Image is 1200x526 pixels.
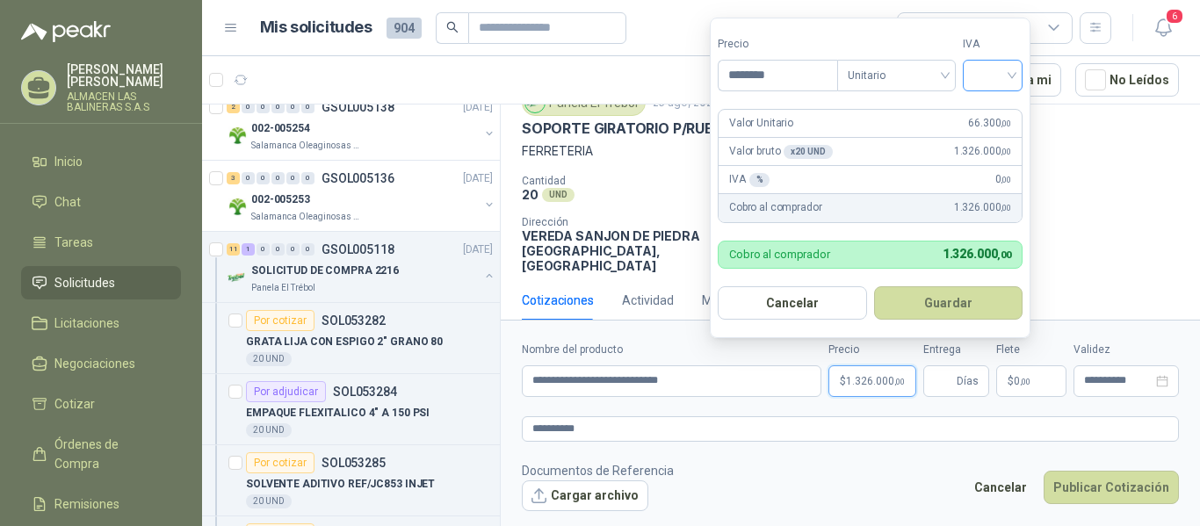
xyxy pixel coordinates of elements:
[227,97,496,153] a: 2 0 0 0 0 0 GSOL005138[DATE] Company Logo002-005254Salamanca Oleaginosas SAS
[1001,203,1011,213] span: ,00
[21,266,181,299] a: Solicitudes
[242,101,255,113] div: 0
[242,172,255,184] div: 0
[1044,471,1179,504] button: Publicar Cotización
[301,101,314,113] div: 0
[463,170,493,187] p: [DATE]
[1165,8,1184,25] span: 6
[257,101,270,113] div: 0
[21,428,181,480] a: Órdenes de Compra
[622,291,674,310] div: Actividad
[54,435,164,473] span: Órdenes de Compra
[227,239,496,295] a: 11 1 0 0 0 0 GSOL005118[DATE] Company LogoSOLICITUD DE COMPRA 2216Panela El Trébol
[522,141,1179,161] p: FERRETERIA
[387,18,422,39] span: 904
[246,405,430,422] p: EMPAQUE FLEXITALICO 4" A 150 PSI
[729,249,830,260] p: Cobro al comprador
[246,334,443,350] p: GRATA LIJA CON ESPIGO 2" GRANO 80
[718,286,867,320] button: Cancelar
[463,99,493,116] p: [DATE]
[227,196,248,217] img: Company Logo
[301,172,314,184] div: 0
[246,310,314,331] div: Por cotizar
[729,115,793,132] p: Valor Unitario
[257,243,270,256] div: 0
[251,139,362,153] p: Salamanca Oleaginosas SAS
[828,342,916,358] label: Precio
[21,21,111,42] img: Logo peakr
[702,291,755,310] div: Mensajes
[227,172,240,184] div: 3
[242,243,255,256] div: 1
[301,243,314,256] div: 0
[227,101,240,113] div: 2
[54,354,135,373] span: Negociaciones
[729,143,833,160] p: Valor bruto
[21,487,181,521] a: Remisiones
[67,91,181,112] p: ALMACEN LAS BALINERAS S.A.S
[21,185,181,219] a: Chat
[251,210,362,224] p: Salamanca Oleaginosas SAS
[995,171,1011,188] span: 0
[286,243,300,256] div: 0
[522,480,648,512] button: Cargar archivo
[1014,376,1030,386] span: 0
[271,101,285,113] div: 0
[996,365,1066,397] p: $ 0,00
[784,145,832,159] div: x 20 UND
[923,342,989,358] label: Entrega
[522,119,754,138] p: SOPORTE GIRATORIO P/RUEDA 6"
[202,445,500,516] a: Por cotizarSOL053285SOLVENTE ADITIVO REF/JC853 INJET20 UND
[21,387,181,421] a: Cotizar
[21,145,181,178] a: Inicio
[522,461,674,480] p: Documentos de Referencia
[522,228,715,273] p: VEREDA SANJON DE PIEDRA [GEOGRAPHIC_DATA] , [GEOGRAPHIC_DATA]
[227,243,240,256] div: 11
[522,342,821,358] label: Nombre del producto
[996,342,1066,358] label: Flete
[54,233,93,252] span: Tareas
[257,172,270,184] div: 0
[963,36,1023,53] label: IVA
[522,291,594,310] div: Cotizaciones
[227,267,248,288] img: Company Logo
[333,385,397,398] p: SOL053284
[1008,376,1014,386] span: $
[246,476,435,493] p: SOLVENTE ADITIVO REF/JC853 INJET
[246,494,292,508] div: 20 UND
[202,303,500,374] a: Por cotizarSOL053282GRATA LIJA CON ESPIGO 2" GRANO 8020 UND
[54,192,81,212] span: Chat
[21,226,181,259] a: Tareas
[202,374,500,445] a: Por adjudicarSOL053284EMPAQUE FLEXITALICO 4" A 150 PSI20 UND
[246,423,292,437] div: 20 UND
[21,347,181,380] a: Negociaciones
[67,63,181,88] p: [PERSON_NAME] [PERSON_NAME]
[251,120,310,137] p: 002-005254
[894,377,905,386] span: ,00
[54,494,119,514] span: Remisiones
[251,191,310,208] p: 002-005253
[522,175,752,187] p: Cantidad
[954,199,1011,216] span: 1.326.000
[957,366,979,396] span: Días
[322,314,386,327] p: SOL053282
[54,152,83,171] span: Inicio
[954,143,1011,160] span: 1.326.000
[1001,147,1011,156] span: ,00
[54,394,95,414] span: Cotizar
[227,125,248,146] img: Company Logo
[846,376,905,386] span: 1.326.000
[322,172,394,184] p: GSOL005136
[446,21,459,33] span: search
[251,263,399,279] p: SOLICITUD DE COMPRA 2216
[54,273,115,292] span: Solicitudes
[522,187,539,202] p: 20
[271,243,285,256] div: 0
[463,241,493,258] p: [DATE]
[322,243,394,256] p: GSOL005118
[322,101,394,113] p: GSOL005138
[848,62,945,89] span: Unitario
[718,36,837,53] label: Precio
[260,15,372,40] h1: Mis solicitudes
[1075,63,1179,97] button: No Leídos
